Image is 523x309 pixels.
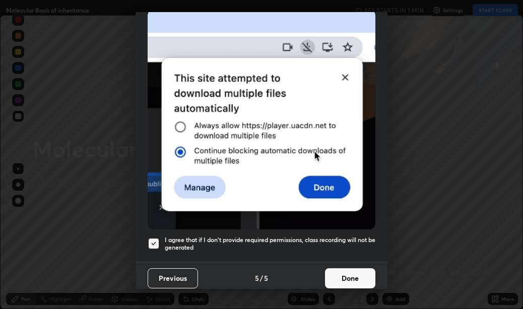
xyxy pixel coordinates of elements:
[325,268,375,288] button: Done
[148,10,375,229] img: downloads-permission-blocked.gif
[148,268,198,288] button: Previous
[255,273,259,283] h4: 5
[264,273,268,283] h4: 5
[260,273,263,283] h4: /
[165,236,375,252] h5: I agree that if I don't provide required permissions, class recording will not be generated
